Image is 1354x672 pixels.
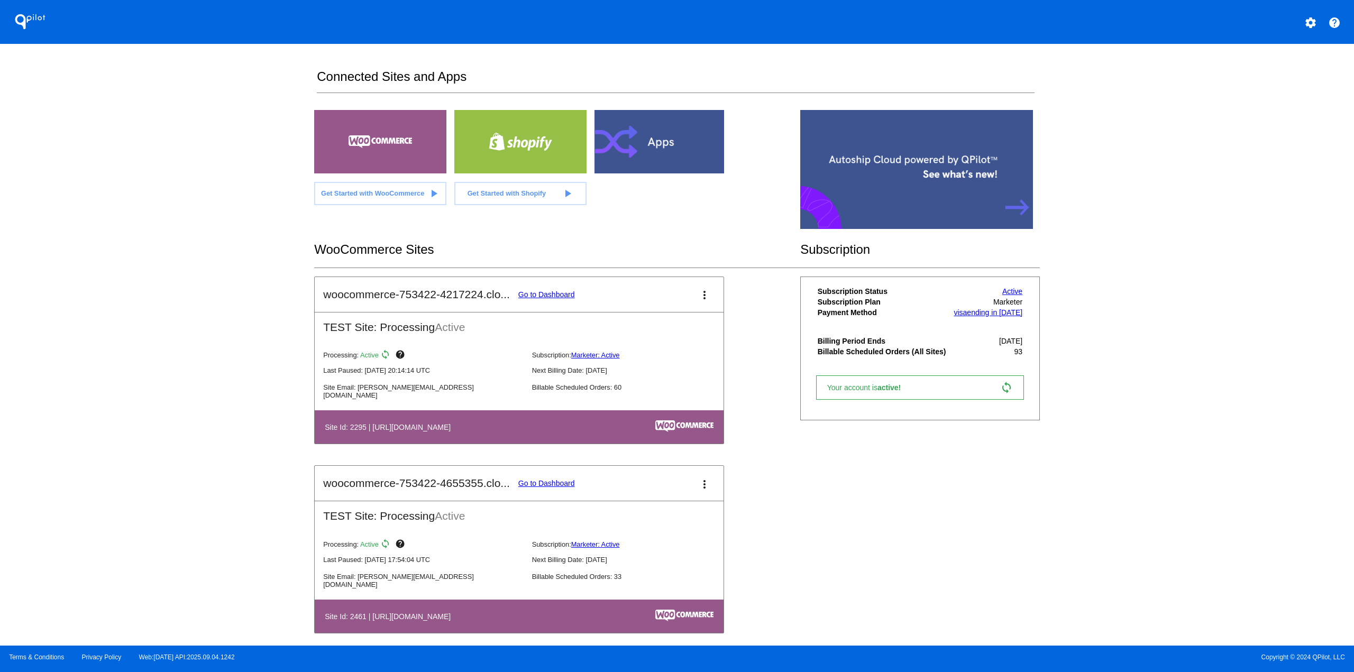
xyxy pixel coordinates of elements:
p: Subscription: [532,540,732,548]
p: Site Email: [PERSON_NAME][EMAIL_ADDRESS][DOMAIN_NAME] [323,573,523,588]
a: Your account isactive! sync [816,375,1024,400]
mat-icon: sync [380,349,393,362]
p: Last Paused: [DATE] 20:14:14 UTC [323,366,523,374]
h2: TEST Site: Processing [315,501,724,522]
h2: TEST Site: Processing [315,312,724,334]
a: Privacy Policy [82,653,122,661]
img: c53aa0e5-ae75-48aa-9bee-956650975ee5 [655,420,713,432]
mat-icon: more_vert [698,289,711,301]
span: Active [435,510,465,522]
mat-icon: more_vert [698,478,711,491]
p: Billable Scheduled Orders: 60 [532,383,732,391]
span: Get Started with WooCommerce [321,189,424,197]
span: Marketer [993,298,1022,306]
a: Get Started with Shopify [454,182,587,205]
a: Go to Dashboard [518,290,575,299]
h2: Connected Sites and Apps [317,69,1034,93]
h4: Site Id: 2461 | [URL][DOMAIN_NAME] [325,612,456,621]
p: Billable Scheduled Orders: 33 [532,573,732,581]
span: Active [360,351,379,359]
h2: woocommerce-753422-4217224.clo... [323,288,510,301]
p: Last Paused: [DATE] 17:54:04 UTC [323,556,523,564]
a: Go to Dashboard [518,479,575,487]
a: Get Started with WooCommerce [314,182,446,205]
p: Site Email: [PERSON_NAME][EMAIL_ADDRESS][DOMAIN_NAME] [323,383,523,399]
span: Your account is [827,383,912,392]
span: Active [435,321,465,333]
span: 93 [1014,347,1023,356]
span: Get Started with Shopify [468,189,546,197]
a: Active [1002,287,1022,296]
span: Active [360,540,379,548]
h2: woocommerce-753422-4655355.clo... [323,477,510,490]
h2: Subscription [800,242,1040,257]
span: Copyright © 2024 QPilot, LLC [686,653,1345,661]
img: c53aa0e5-ae75-48aa-9bee-956650975ee5 [655,610,713,621]
h1: QPilot [9,11,51,32]
span: active! [877,383,906,392]
h2: WooCommerce Sites [314,242,800,257]
mat-icon: play_arrow [561,187,574,200]
th: Billable Scheduled Orders (All Sites) [817,347,950,356]
th: Payment Method [817,308,950,317]
p: Processing: [323,539,523,551]
mat-icon: settings [1304,16,1317,29]
th: Subscription Plan [817,297,950,307]
a: Web:[DATE] API:2025.09.04.1242 [139,653,235,661]
mat-icon: help [395,539,408,551]
a: visaending in [DATE] [954,308,1022,317]
mat-icon: help [395,349,408,362]
h4: Site Id: 2295 | [URL][DOMAIN_NAME] [325,423,456,431]
a: Marketer: Active [571,540,620,548]
p: Next Billing Date: [DATE] [532,366,732,374]
a: Marketer: Active [571,351,620,359]
span: visa [954,308,967,317]
p: Next Billing Date: [DATE] [532,556,732,564]
p: Subscription: [532,351,732,359]
mat-icon: play_arrow [427,187,440,200]
mat-icon: sync [380,539,393,551]
th: Billing Period Ends [817,336,950,346]
span: [DATE] [999,337,1022,345]
mat-icon: sync [1000,381,1013,394]
a: Terms & Conditions [9,653,64,661]
p: Processing: [323,349,523,362]
th: Subscription Status [817,287,950,296]
mat-icon: help [1328,16,1341,29]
